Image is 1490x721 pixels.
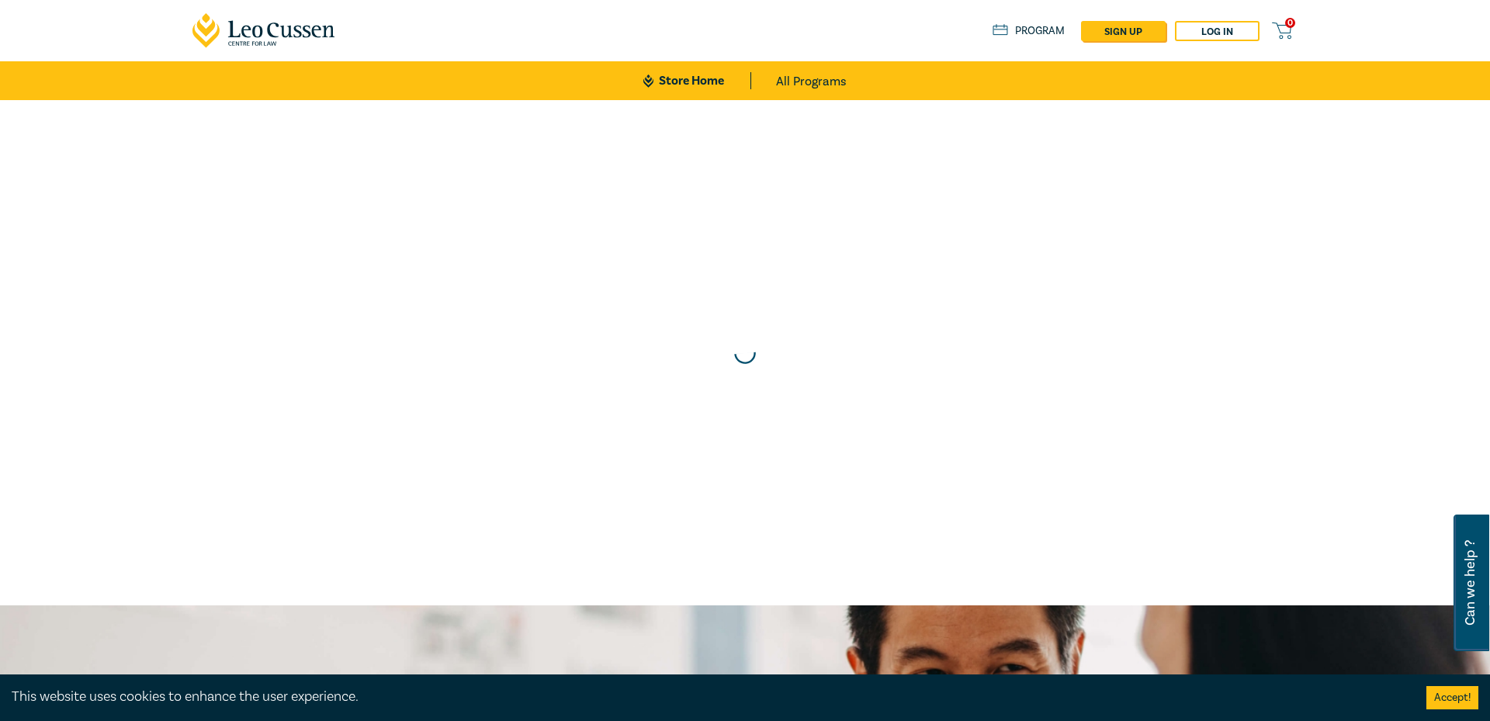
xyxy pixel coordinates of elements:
[1285,18,1295,28] span: 0
[993,23,1065,40] a: Program
[12,687,1403,707] div: This website uses cookies to enhance the user experience.
[776,61,847,100] a: All Programs
[1463,524,1478,642] span: Can we help ?
[1175,21,1260,41] a: Log in
[643,72,751,89] a: Store Home
[1426,686,1478,709] button: Accept cookies
[1081,21,1166,41] a: sign up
